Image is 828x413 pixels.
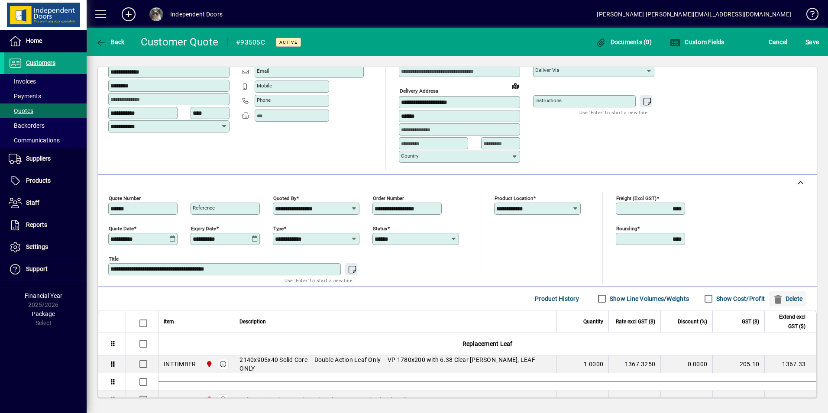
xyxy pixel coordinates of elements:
[764,391,816,409] td: 117.00
[273,195,296,201] mat-label: Quoted by
[373,225,387,231] mat-label: Status
[614,395,655,404] div: 117.0000
[239,317,266,326] span: Description
[535,67,559,73] mat-label: Deliver via
[257,83,272,89] mat-label: Mobile
[26,221,47,228] span: Reports
[670,39,724,45] span: Custom Fields
[769,291,810,307] app-page-header-button: Delete selection
[4,133,87,148] a: Communications
[742,317,759,326] span: GST ($)
[164,317,174,326] span: Item
[236,35,265,49] div: #93505C
[401,153,418,159] mat-label: Country
[769,291,806,307] button: Delete
[4,148,87,170] a: Suppliers
[805,35,819,49] span: ave
[191,225,216,231] mat-label: Expiry date
[773,292,802,306] span: Delete
[4,170,87,192] a: Products
[109,195,141,201] mat-label: Quote number
[4,214,87,236] a: Reports
[26,59,55,66] span: Customers
[668,34,727,50] button: Custom Fields
[9,137,60,144] span: Communications
[579,107,647,117] mat-hint: Use 'Enter' to start a new line
[764,355,816,373] td: 1367.33
[767,34,790,50] button: Cancel
[769,35,788,49] span: Cancel
[239,395,419,404] span: Delivery Min Charge - Christchurch Metro Area (Incl Halswell & Pr
[193,205,215,211] mat-label: Reference
[142,6,170,22] button: Profile
[109,255,119,261] mat-label: Title
[678,317,707,326] span: Discount (%)
[285,275,353,285] mat-hint: Use 'Enter' to start a new line
[279,39,298,45] span: Active
[26,177,51,184] span: Products
[4,258,87,280] a: Support
[495,195,533,201] mat-label: Product location
[26,265,48,272] span: Support
[257,68,269,74] mat-label: Email
[9,78,36,85] span: Invoices
[597,7,791,21] div: [PERSON_NAME] [PERSON_NAME][EMAIL_ADDRESS][DOMAIN_NAME]
[257,97,271,103] mat-label: Phone
[614,360,655,368] div: 1367.3250
[4,236,87,258] a: Settings
[608,294,689,303] label: Show Line Volumes/Weights
[584,360,604,368] span: 1.0000
[94,34,127,50] button: Back
[712,355,764,373] td: 205.10
[204,395,213,404] span: Christchurch
[4,30,87,52] a: Home
[26,199,39,206] span: Staff
[4,103,87,118] a: Quotes
[32,310,55,317] span: Package
[508,79,522,93] a: View on map
[531,291,582,307] button: Product History
[115,6,142,22] button: Add
[616,225,637,231] mat-label: Rounding
[803,34,821,50] button: Save
[4,192,87,214] a: Staff
[584,395,604,404] span: 1.0000
[9,122,45,129] span: Backorders
[141,35,219,49] div: Customer Quote
[660,391,712,409] td: 0.0000
[9,93,41,100] span: Payments
[158,332,816,355] div: Replacement Leaf
[26,37,42,44] span: Home
[9,107,33,114] span: Quotes
[373,195,404,201] mat-label: Order number
[164,360,196,368] div: INTTIMBER
[800,2,817,30] a: Knowledge Base
[715,294,765,303] label: Show Cost/Profit
[535,97,562,103] mat-label: Instructions
[595,39,652,45] span: Documents (0)
[660,355,712,373] td: 0.0000
[712,391,764,409] td: 17.55
[770,312,805,331] span: Extend excl GST ($)
[4,118,87,133] a: Backorders
[4,74,87,89] a: Invoices
[583,317,603,326] span: Quantity
[535,292,579,306] span: Product History
[273,225,284,231] mat-label: Type
[170,7,223,21] div: Independent Doors
[87,34,134,50] app-page-header-button: Back
[593,34,654,50] button: Documents (0)
[616,195,657,201] mat-label: Freight (excl GST)
[239,355,551,373] span: 2140x905x40 Solid Core – Double Action Leaf Only – VP 1780x200 with 6.38 Clear [PERSON_NAME], LEA...
[25,292,62,299] span: Financial Year
[96,39,125,45] span: Back
[26,155,51,162] span: Suppliers
[164,395,182,404] div: FRE06
[26,243,48,250] span: Settings
[109,225,134,231] mat-label: Quote date
[204,359,213,369] span: Christchurch
[616,317,655,326] span: Rate excl GST ($)
[805,39,809,45] span: S
[4,89,87,103] a: Payments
